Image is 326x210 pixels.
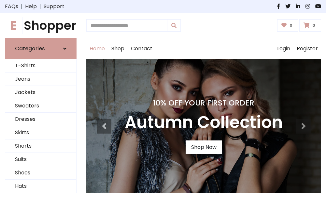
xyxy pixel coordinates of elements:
[5,3,18,10] a: FAQs
[311,23,317,28] span: 0
[86,38,108,59] a: Home
[5,139,76,153] a: Shorts
[5,166,76,180] a: Shoes
[5,99,76,113] a: Sweaters
[125,98,283,107] h4: 10% Off Your First Order
[44,3,64,10] a: Support
[5,180,76,193] a: Hats
[5,73,76,86] a: Jeans
[18,3,25,10] span: |
[274,38,293,59] a: Login
[5,86,76,99] a: Jackets
[5,126,76,139] a: Skirts
[5,38,77,59] a: Categories
[128,38,156,59] a: Contact
[288,23,294,28] span: 0
[5,59,76,73] a: T-Shirts
[5,18,77,33] a: EShopper
[25,3,37,10] a: Help
[108,38,128,59] a: Shop
[5,17,22,34] span: E
[37,3,44,10] span: |
[5,113,76,126] a: Dresses
[277,19,298,32] a: 0
[15,45,45,52] h6: Categories
[186,140,222,154] a: Shop Now
[299,19,321,32] a: 0
[293,38,321,59] a: Register
[5,153,76,166] a: Suits
[125,113,283,133] h3: Autumn Collection
[5,18,77,33] h1: Shopper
